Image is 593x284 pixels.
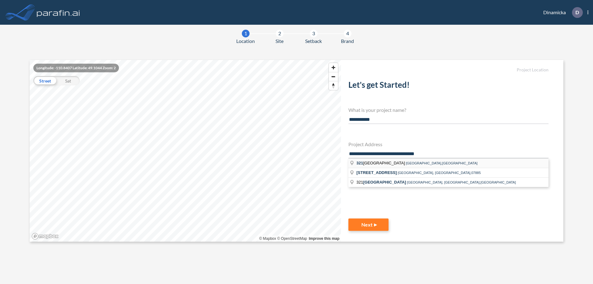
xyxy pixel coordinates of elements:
[259,236,276,241] a: Mapbox
[341,37,354,45] span: Brand
[348,218,389,231] button: Next
[57,76,80,85] div: Sat
[329,72,338,81] button: Zoom out
[356,170,397,175] span: [STREET_ADDRESS]
[407,180,516,184] span: [GEOGRAPHIC_DATA], [GEOGRAPHIC_DATA],[GEOGRAPHIC_DATA]
[356,180,407,184] span: 321
[348,107,549,113] h4: What is your project name?
[242,30,250,37] div: 1
[33,76,57,85] div: Street
[309,236,339,241] a: Improve this map
[348,141,549,147] h4: Project Address
[305,37,322,45] span: Setback
[36,6,81,19] img: logo
[277,236,307,241] a: OpenStreetMap
[348,67,549,73] h5: Project Location
[398,171,481,175] span: [GEOGRAPHIC_DATA], [GEOGRAPHIC_DATA],07885
[33,64,119,72] div: Longitude: -110.8407 Latitude: 49.1044 Zoom: 2
[356,161,363,165] span: 321
[344,30,351,37] div: 4
[32,233,59,240] a: Mapbox homepage
[575,10,579,15] p: D
[275,37,284,45] span: Site
[348,80,549,92] h2: Let's get Started!
[276,30,284,37] div: 2
[534,7,588,18] div: Dinamicka
[236,37,255,45] span: Location
[310,30,318,37] div: 3
[329,63,338,72] button: Zoom in
[363,180,406,184] span: [GEOGRAPHIC_DATA]
[329,81,338,90] button: Reset bearing to north
[406,161,477,165] span: [GEOGRAPHIC_DATA],[GEOGRAPHIC_DATA]
[356,161,406,165] span: [GEOGRAPHIC_DATA]
[30,60,341,242] canvas: Map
